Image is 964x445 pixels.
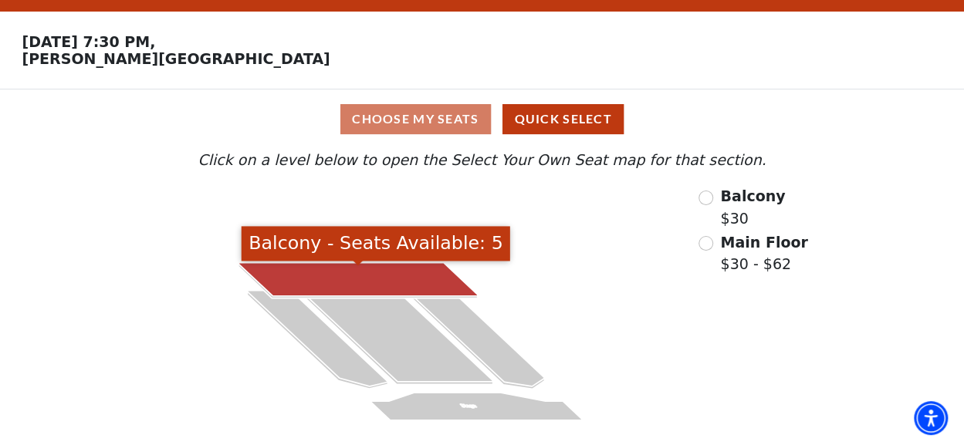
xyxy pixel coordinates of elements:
[502,104,624,134] button: Quick Select
[720,234,807,251] span: Main Floor
[458,403,479,409] text: Stage
[720,185,785,229] label: $30
[698,190,713,205] input: Radio button
[914,401,948,435] div: Accessibility Menu
[131,149,832,171] p: Click on a level below to open the Select Your Own Seat map for that section.
[720,187,785,204] span: Balcony
[720,231,807,275] label: $30 - $62
[242,227,510,261] div: Balcony - Seats Available: 5
[698,236,713,251] input: Main Floor$30 - $62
